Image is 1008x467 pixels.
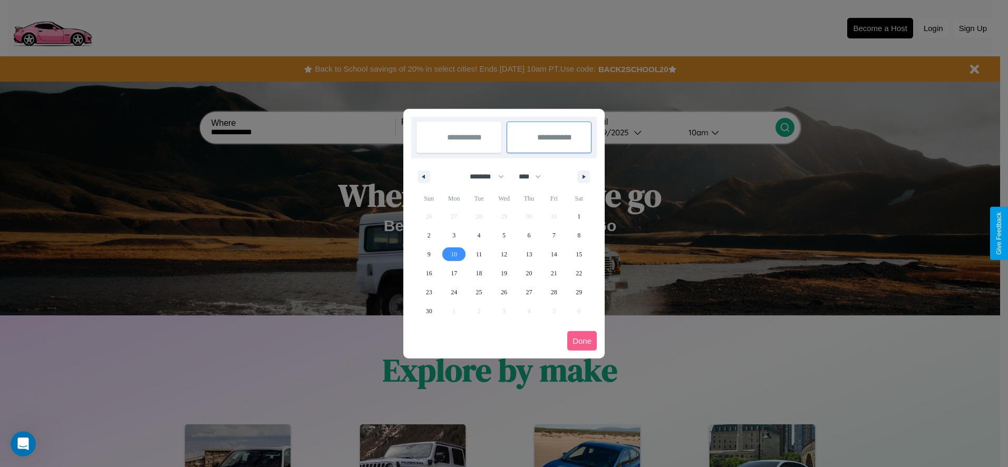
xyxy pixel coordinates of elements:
[576,283,582,302] span: 29
[467,190,491,207] span: Tue
[501,283,507,302] span: 26
[416,190,441,207] span: Sun
[467,283,491,302] button: 25
[577,207,580,226] span: 1
[441,226,466,245] button: 3
[567,207,592,226] button: 1
[416,245,441,264] button: 9
[502,226,506,245] span: 5
[526,245,532,264] span: 13
[441,283,466,302] button: 24
[567,245,592,264] button: 15
[576,264,582,283] span: 22
[541,226,566,245] button: 7
[526,264,532,283] span: 20
[567,264,592,283] button: 22
[491,264,516,283] button: 19
[441,245,466,264] button: 10
[517,283,541,302] button: 27
[428,226,431,245] span: 2
[517,264,541,283] button: 20
[467,226,491,245] button: 4
[517,190,541,207] span: Thu
[478,226,481,245] span: 4
[491,283,516,302] button: 26
[526,283,532,302] span: 27
[426,283,432,302] span: 23
[541,245,566,264] button: 14
[551,245,557,264] span: 14
[428,245,431,264] span: 9
[551,283,557,302] span: 28
[541,283,566,302] button: 28
[553,226,556,245] span: 7
[527,226,530,245] span: 6
[451,264,457,283] span: 17
[551,264,557,283] span: 21
[576,245,582,264] span: 15
[491,190,516,207] span: Wed
[567,226,592,245] button: 8
[441,264,466,283] button: 17
[491,226,516,245] button: 5
[517,245,541,264] button: 13
[567,331,597,351] button: Done
[452,226,455,245] span: 3
[501,264,507,283] span: 19
[467,264,491,283] button: 18
[476,264,482,283] span: 18
[501,245,507,264] span: 12
[517,226,541,245] button: 6
[567,190,592,207] span: Sat
[476,245,482,264] span: 11
[491,245,516,264] button: 12
[416,264,441,283] button: 16
[451,283,457,302] span: 24
[426,302,432,321] span: 30
[441,190,466,207] span: Mon
[11,431,36,456] iframe: Intercom live chat
[476,283,482,302] span: 25
[541,264,566,283] button: 21
[416,226,441,245] button: 2
[577,226,580,245] span: 8
[416,302,441,321] button: 30
[541,190,566,207] span: Fri
[995,212,1003,255] div: Give Feedback
[451,245,457,264] span: 10
[416,283,441,302] button: 23
[567,283,592,302] button: 29
[426,264,432,283] span: 16
[467,245,491,264] button: 11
